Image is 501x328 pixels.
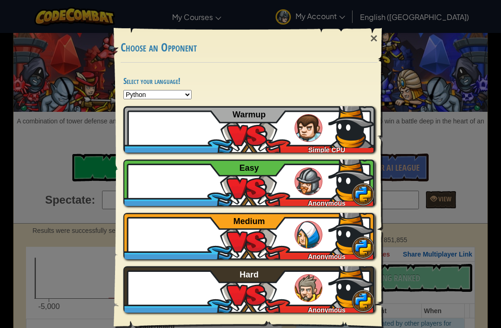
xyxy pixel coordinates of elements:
span: Anonymous [308,199,346,207]
img: wFd1sPjMY5s7gAAAABJRU5ErkJggg== [328,208,375,255]
img: humans_ladder_tutorial.png [295,114,322,142]
h3: Choose an Opponent [121,41,378,54]
img: wFd1sPjMY5s7gAAAABJRU5ErkJggg== [328,262,375,308]
span: Hard [240,270,259,279]
img: humans_ladder_medium.png [295,221,322,249]
img: wFd1sPjMY5s7gAAAABJRU5ErkJggg== [328,102,375,148]
span: Easy [239,163,259,173]
a: Anonymous [123,213,375,259]
span: Medium [233,217,265,226]
a: Simple CPU [123,106,375,153]
div: × [363,25,385,52]
a: Anonymous [123,266,375,313]
img: wFd1sPjMY5s7gAAAABJRU5ErkJggg== [328,155,375,201]
span: Simple CPU [308,146,345,154]
h4: Select your language! [123,77,375,85]
a: Anonymous [123,160,375,206]
span: Warmup [232,110,265,119]
img: humans_ladder_easy.png [295,167,322,195]
img: humans_ladder_hard.png [295,274,322,302]
span: Anonymous [308,253,346,260]
span: Anonymous [308,306,346,314]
